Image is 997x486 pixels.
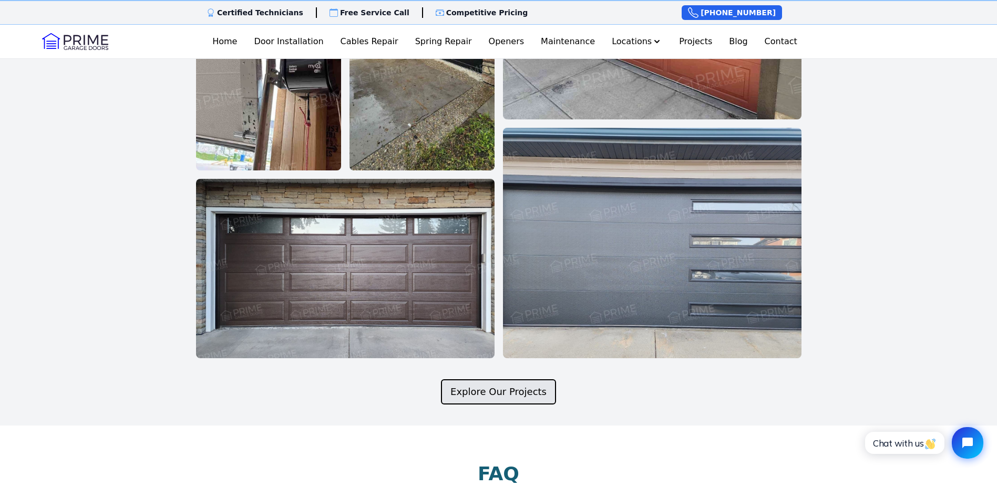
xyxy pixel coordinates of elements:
[196,179,495,358] img: garage door repair calgary
[503,128,801,358] img: garage door repair company
[478,463,519,484] h2: FAQ
[250,31,327,52] a: Door Installation
[675,31,716,52] a: Projects
[336,31,403,52] a: Cables Repair
[42,33,108,50] img: Logo
[208,31,241,52] a: Home
[725,31,752,52] a: Blog
[441,379,556,404] a: Explore Our Projects
[411,31,476,52] a: Spring Repair
[340,7,409,18] p: Free Service Call
[485,31,529,52] a: Openers
[608,31,666,52] button: Locations
[760,31,801,52] a: Contact
[446,7,528,18] p: Competitive Pricing
[854,418,992,468] iframe: Tidio Chat
[217,7,303,18] p: Certified Technicians
[537,31,599,52] a: Maintenance
[682,5,782,20] a: [PHONE_NUMBER]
